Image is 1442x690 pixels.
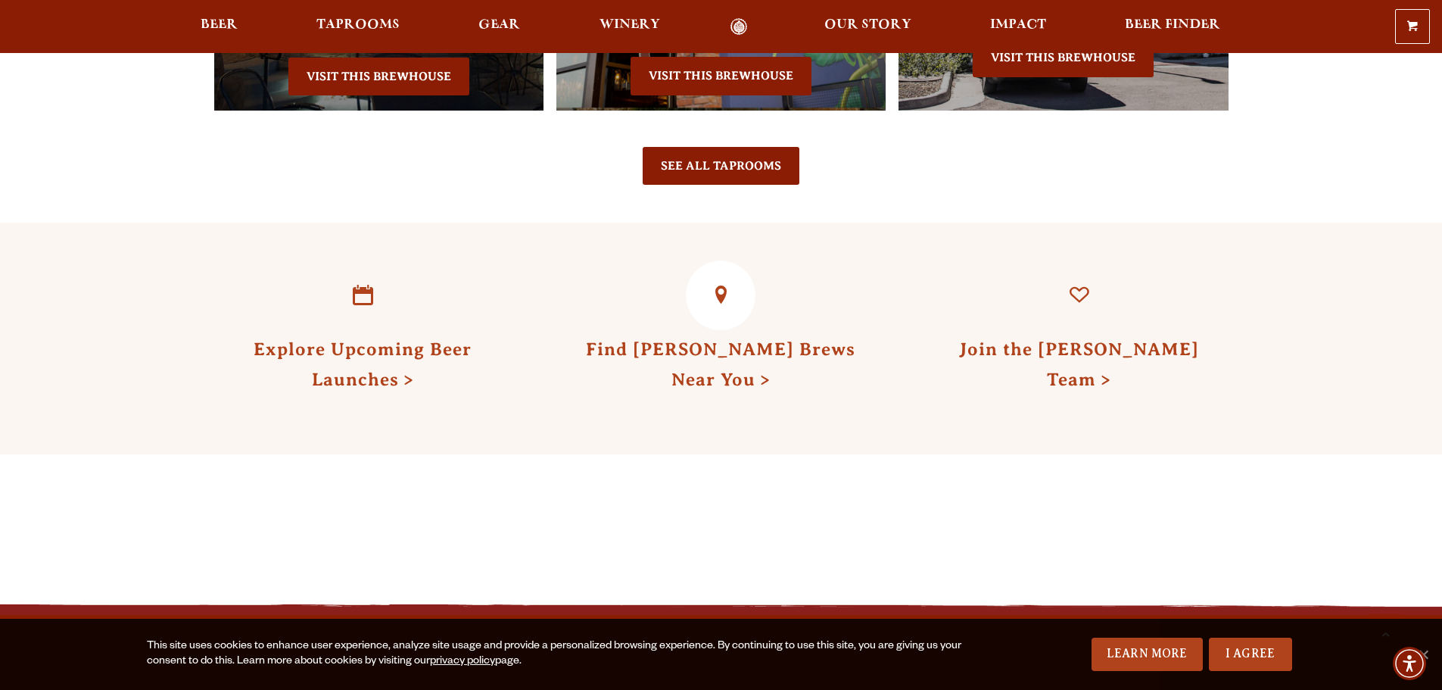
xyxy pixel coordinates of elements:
[478,19,520,31] span: Gear
[307,18,410,36] a: Taprooms
[590,18,670,36] a: Winery
[1393,647,1426,680] div: Accessibility Menu
[1209,638,1292,671] a: I Agree
[469,18,530,36] a: Gear
[973,39,1154,76] a: Visit the Sloan’s Lake Brewhouse
[600,19,660,31] span: Winery
[586,339,855,389] a: Find [PERSON_NAME] BrewsNear You
[254,339,472,389] a: Explore Upcoming Beer Launches
[631,57,811,95] a: Visit the Five Points Brewhouse
[814,18,921,36] a: Our Story
[316,19,400,31] span: Taprooms
[147,639,967,670] div: This site uses cookies to enhance user experience, analyze site usage and provide a personalized ...
[1092,638,1203,671] a: Learn More
[328,261,397,330] a: Explore Upcoming Beer Launches
[1366,614,1404,652] a: Scroll to top
[686,261,755,330] a: Find Odell Brews Near You
[1045,261,1114,330] a: Join the Odell Team
[1125,19,1220,31] span: Beer Finder
[643,147,799,185] a: See All Taprooms
[201,19,238,31] span: Beer
[711,18,768,36] a: Odell Home
[990,19,1046,31] span: Impact
[980,18,1056,36] a: Impact
[288,58,469,95] a: Visit the Fort Collin's Brewery & Taproom
[430,656,495,668] a: privacy policy
[959,339,1199,389] a: Join the [PERSON_NAME] Team
[1115,18,1230,36] a: Beer Finder
[824,19,911,31] span: Our Story
[191,18,248,36] a: Beer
